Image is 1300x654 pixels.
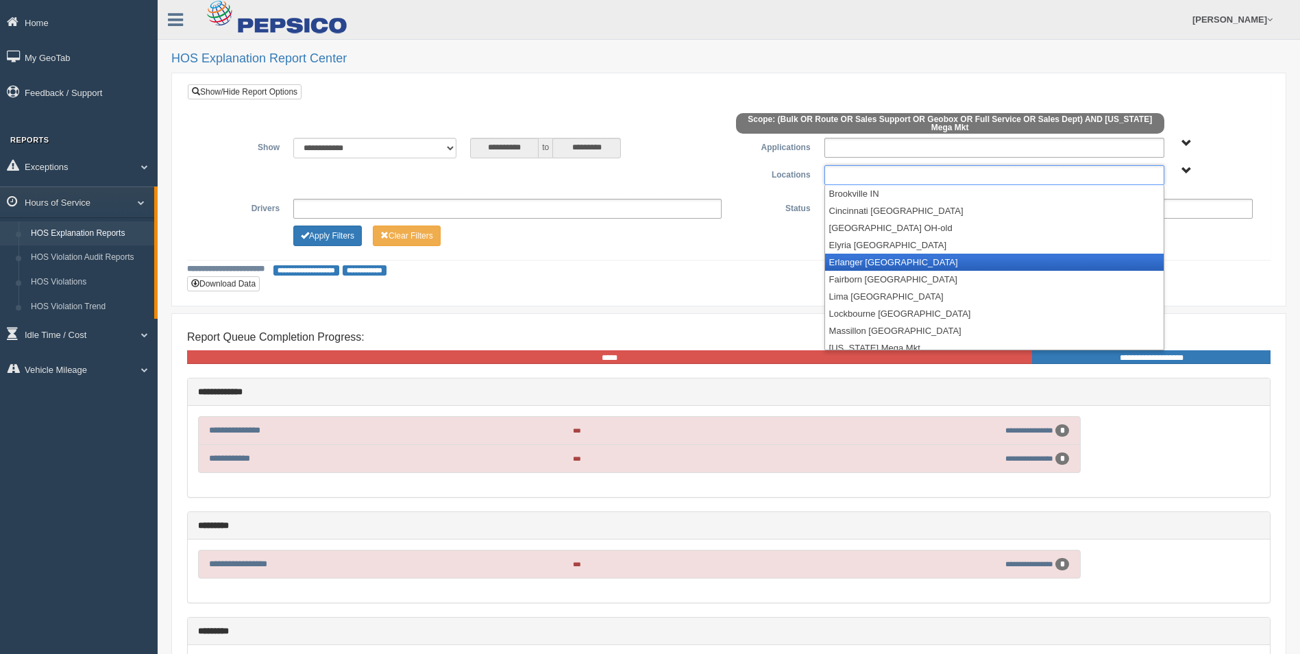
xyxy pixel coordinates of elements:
label: Locations [729,165,818,182]
li: Brookville IN [825,185,1164,202]
a: HOS Violation Audit Reports [25,245,154,270]
li: Fairborn [GEOGRAPHIC_DATA] [825,271,1164,288]
h4: Report Queue Completion Progress: [187,331,1271,343]
li: Cincinnati [GEOGRAPHIC_DATA] [825,202,1164,219]
a: HOS Violations [25,270,154,295]
label: Drivers [198,199,286,215]
button: Change Filter Options [293,226,362,246]
span: Scope: (Bulk OR Route OR Sales Support OR Geobox OR Full Service OR Sales Dept) AND [US_STATE] Me... [736,113,1164,134]
h2: HOS Explanation Report Center [171,52,1286,66]
a: HOS Explanation Reports [25,221,154,246]
a: HOS Violation Trend [25,295,154,319]
label: Applications [728,138,817,154]
a: Show/Hide Report Options [188,84,302,99]
li: [US_STATE] Mega Mkt [825,339,1164,356]
li: Lima [GEOGRAPHIC_DATA] [825,288,1164,305]
label: Show [198,138,286,154]
span: to [539,138,552,158]
li: [GEOGRAPHIC_DATA] OH-old [825,219,1164,237]
button: Download Data [187,276,260,291]
li: Erlanger [GEOGRAPHIC_DATA] [825,254,1164,271]
li: Massillon [GEOGRAPHIC_DATA] [825,322,1164,339]
li: Lockbourne [GEOGRAPHIC_DATA] [825,305,1164,322]
label: Status [728,199,817,215]
button: Change Filter Options [373,226,441,246]
li: Elyria [GEOGRAPHIC_DATA] [825,237,1164,254]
